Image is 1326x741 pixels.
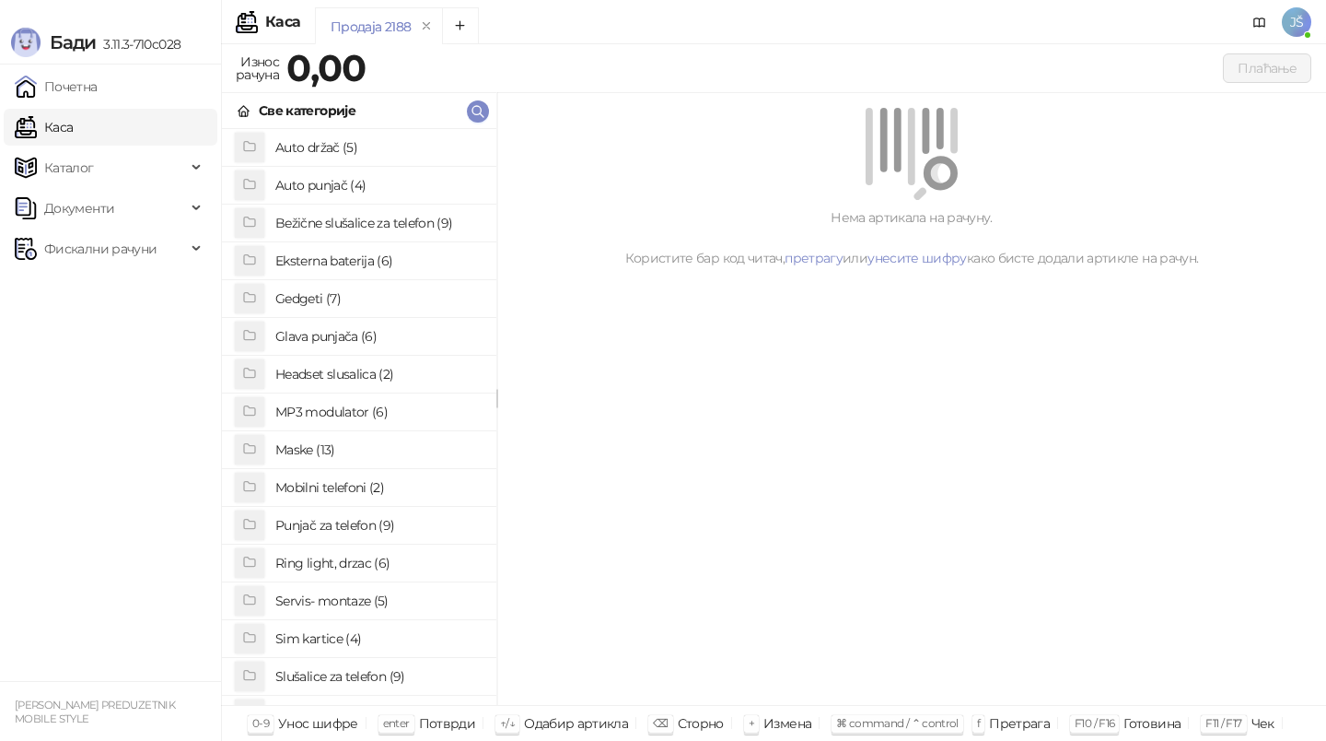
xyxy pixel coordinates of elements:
strong: 0,00 [286,45,366,90]
div: Нема артикала на рачуну. Користите бар код читач, или како бисте додали артикле на рачун. [519,207,1304,268]
h4: Headset slusalica (2) [275,359,482,389]
h4: Eksterna baterija (6) [275,246,482,276]
div: Потврди [419,712,476,735]
div: Претрага [989,712,1050,735]
span: ↑/↓ [500,716,515,730]
div: Чек [1251,712,1274,735]
button: remove [414,18,438,34]
h4: Staklo za telefon (7) [275,700,482,729]
span: 0-9 [252,716,269,730]
div: Каса [265,15,300,29]
h4: Bežične slušalice za telefon (9) [275,208,482,238]
h4: Gedgeti (7) [275,284,482,313]
div: Измена [763,712,811,735]
div: Износ рачуна [232,50,283,87]
span: ⌘ command / ⌃ control [836,716,959,730]
h4: Punjač za telefon (9) [275,511,482,540]
div: Продаја 2188 [331,17,411,37]
div: Сторно [678,712,724,735]
h4: Sim kartice (4) [275,624,482,653]
span: enter [383,716,410,730]
span: Фискални рачуни [44,230,157,267]
div: Одабир артикла [524,712,628,735]
span: + [749,716,754,730]
button: Add tab [442,7,479,44]
h4: MP3 modulator (6) [275,397,482,427]
div: grid [222,129,496,705]
h4: Auto punjač (4) [275,171,482,200]
span: ⌫ [653,716,668,730]
h4: Maske (13) [275,435,482,465]
button: Плаћање [1223,53,1311,83]
span: 3.11.3-710c028 [96,36,180,53]
div: Све категорије [259,100,355,121]
span: f [977,716,980,730]
a: унесите шифру [867,250,967,266]
small: [PERSON_NAME] PREDUZETNIK MOBILE STYLE [15,699,175,725]
span: Бади [50,31,96,53]
a: Почетна [15,68,98,105]
span: F11 / F17 [1205,716,1241,730]
a: Каса [15,109,73,146]
span: F10 / F16 [1075,716,1114,730]
a: претрагу [785,250,843,266]
h4: Mobilni telefoni (2) [275,473,482,502]
h4: Glava punjača (6) [275,322,482,351]
h4: Auto držač (5) [275,133,482,162]
h4: Servis- montaze (5) [275,586,482,616]
h4: Slušalice za telefon (9) [275,662,482,691]
div: Унос шифре [278,712,358,735]
img: Logo [11,28,41,57]
a: Документација [1245,7,1274,37]
span: JŠ [1282,7,1311,37]
span: Каталог [44,149,94,186]
div: Готовина [1123,712,1181,735]
span: Документи [44,190,114,227]
h4: Ring light, drzac (6) [275,548,482,578]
